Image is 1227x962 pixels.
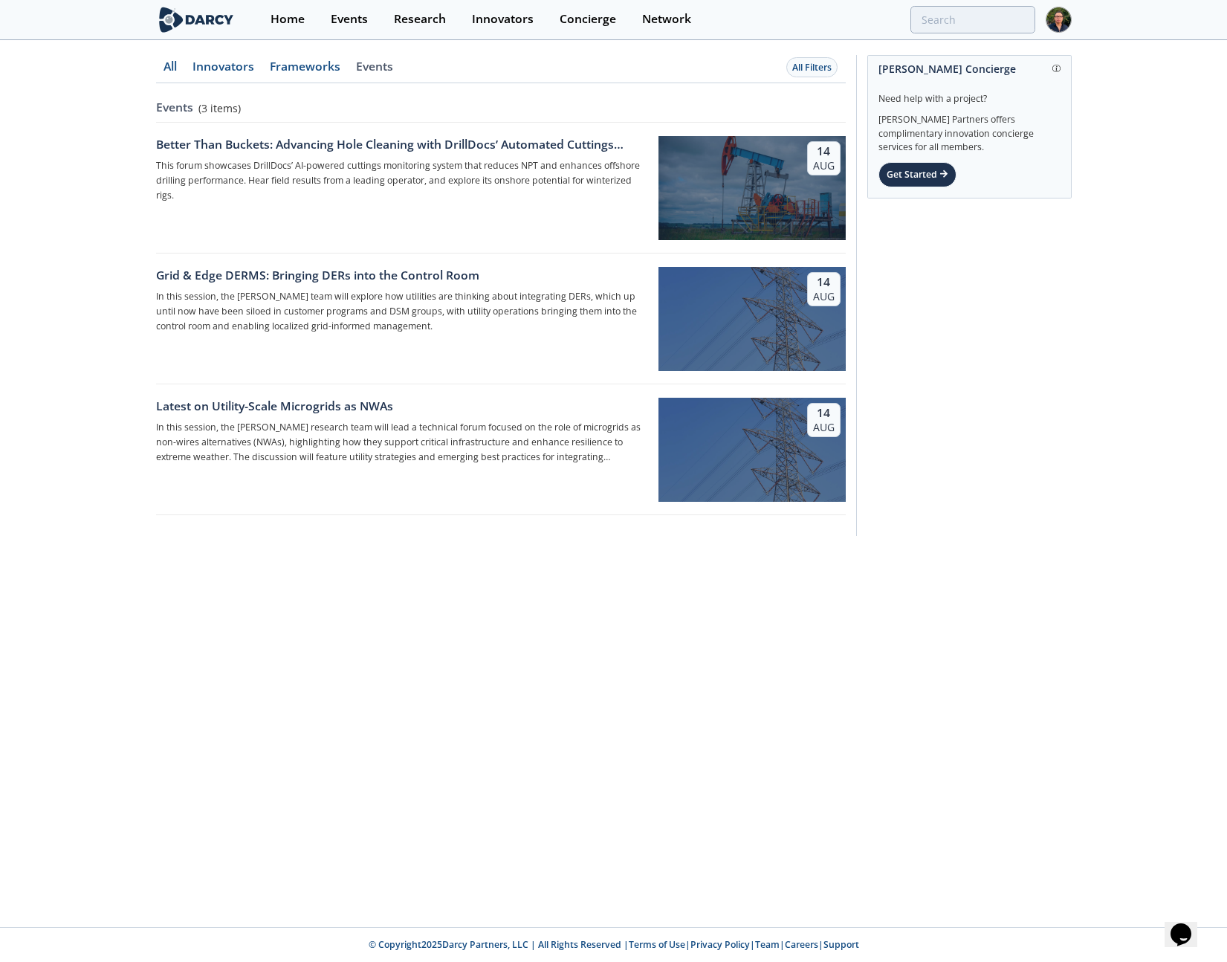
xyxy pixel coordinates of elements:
img: information.svg [1052,65,1061,73]
a: Innovators [185,61,262,83]
div: Get Started [878,162,956,187]
h3: Events [156,99,193,117]
div: Network [642,13,691,25]
div: Events [331,13,368,25]
p: In this session, the [PERSON_NAME] team will explore how utilities are thinking about integrating... [156,289,648,334]
img: logo-wide.svg [156,7,237,33]
a: Careers [785,938,818,951]
iframe: chat widget [1165,903,1212,947]
div: Need help with a project? [878,82,1061,106]
input: Advanced Search [910,6,1035,33]
img: Profile [1046,7,1072,33]
a: Support [823,938,859,951]
a: Events [349,61,401,83]
div: Better Than Buckets: Advancing Hole Cleaning with DrillDocs’ Automated Cuttings Monitoring [156,136,648,154]
span: ( 3 items ) [198,100,241,116]
p: © Copyright 2025 Darcy Partners, LLC | All Rights Reserved | | | | | [64,938,1164,952]
a: Better Than Buckets: Advancing Hole Cleaning with DrillDocs’ Automated Cuttings Monitoring This f... [156,123,846,254]
a: Terms of Use [629,938,685,951]
a: Team [755,938,780,951]
div: Innovators [472,13,534,25]
div: All Filters [792,61,832,74]
div: Aug [813,159,835,172]
div: Aug [813,290,835,303]
a: Privacy Policy [690,938,750,951]
p: This forum showcases DrillDocs’ AI-powered cuttings monitoring system that reduces NPT and enhanc... [156,158,648,203]
div: Grid & Edge DERMS: Bringing DERs into the Control Room [156,267,648,285]
a: Latest on Utility-Scale Microgrids as NWAs In this session, the [PERSON_NAME] research team will ... [156,384,846,515]
div: Home [271,13,305,25]
a: Grid & Edge DERMS: Bringing DERs into the Control Room In this session, the [PERSON_NAME] team wi... [156,254,846,384]
div: [PERSON_NAME] Concierge [878,56,1061,82]
div: Latest on Utility-Scale Microgrids as NWAs [156,398,648,416]
div: 14 [813,275,835,290]
div: [PERSON_NAME] Partners offers complimentary innovation concierge services for all members. [878,106,1061,155]
div: 14 [813,144,835,159]
div: 14 [813,406,835,421]
div: Concierge [560,13,616,25]
button: All Filters [786,57,838,77]
div: Aug [813,421,835,434]
a: All [156,61,185,83]
div: Research [394,13,446,25]
a: Frameworks [262,61,349,83]
p: In this session, the [PERSON_NAME] research team will lead a technical forum focused on the role ... [156,420,648,465]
